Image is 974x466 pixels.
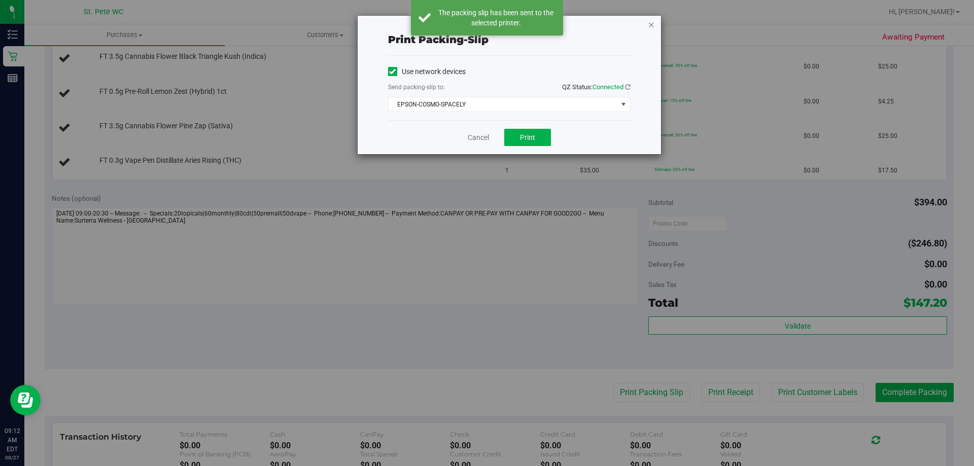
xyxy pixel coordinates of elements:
[10,385,41,415] iframe: Resource center
[593,83,623,91] span: Connected
[468,132,489,143] a: Cancel
[520,133,535,141] span: Print
[389,97,617,112] span: EPSON-COSMO-SPACELY
[562,83,631,91] span: QZ Status:
[388,83,445,92] label: Send packing-slip to:
[504,129,551,146] button: Print
[436,8,555,28] div: The packing slip has been sent to the selected printer.
[388,66,466,77] label: Use network devices
[388,33,489,46] span: Print packing-slip
[617,97,630,112] span: select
